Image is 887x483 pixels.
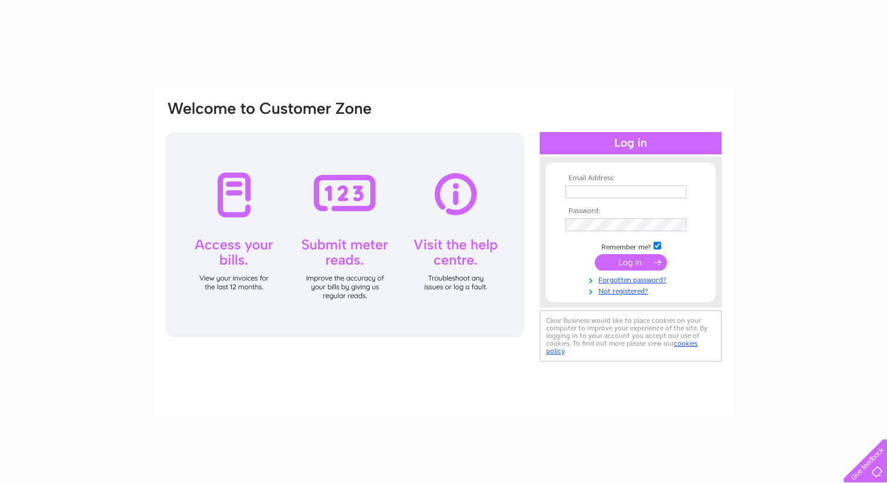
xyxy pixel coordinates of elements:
input: Submit [595,254,667,271]
th: Email Address: [563,174,699,183]
a: cookies policy [546,339,698,355]
div: Clear Business would like to place cookies on your computer to improve your experience of the sit... [540,310,722,362]
a: Not registered? [566,285,699,296]
a: Forgotten password? [566,273,699,285]
td: Remember me? [563,240,699,252]
th: Password: [563,207,699,215]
